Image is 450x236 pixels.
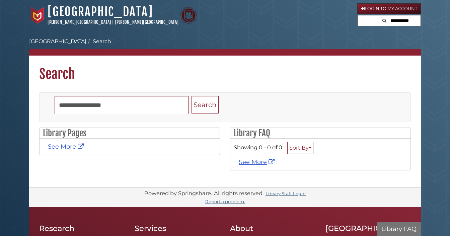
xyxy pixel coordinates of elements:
[39,224,125,233] h2: Research
[213,190,265,196] div: All rights reserved.
[115,19,178,25] a: [PERSON_NAME][GEOGRAPHIC_DATA]
[325,224,411,233] h2: [GEOGRAPHIC_DATA]
[29,37,421,56] nav: breadcrumb
[112,19,114,25] span: |
[86,37,111,46] li: Search
[357,3,421,14] a: Login to My Account
[40,128,220,139] h2: Library Pages
[382,18,386,23] i: Search
[287,142,313,154] button: Sort By
[29,38,86,45] a: [GEOGRAPHIC_DATA]
[377,222,421,236] button: Library FAQ
[192,96,219,114] button: Search
[230,128,410,139] h2: Library FAQ
[143,190,213,196] div: Powered by Springshare.
[48,4,153,19] a: [GEOGRAPHIC_DATA]
[239,158,276,166] a: See More
[380,15,388,24] button: Search
[48,19,111,25] a: [PERSON_NAME][GEOGRAPHIC_DATA]
[29,56,421,82] h1: Search
[180,7,197,24] img: Calvin Theological Seminary
[48,143,85,150] a: See More
[230,224,315,233] h2: About
[205,199,245,204] a: Report a problem.
[29,7,46,24] img: Calvin University
[266,191,306,196] a: Library Staff Login
[234,144,282,151] span: Showing 0 - 0 of 0
[135,224,220,233] h2: Services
